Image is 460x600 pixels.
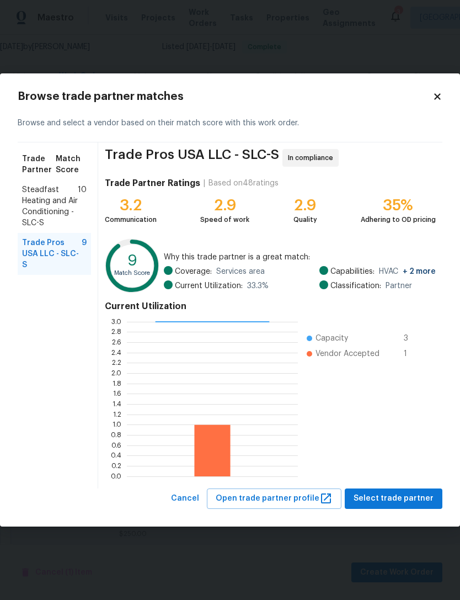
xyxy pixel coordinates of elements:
[200,178,208,189] div: |
[113,401,121,407] text: 1.4
[111,452,121,459] text: 0.4
[22,184,78,229] span: Steadfast Heating and Air Conditioning - SLC-S
[293,214,317,225] div: Quality
[111,463,121,469] text: 0.2
[208,178,279,189] div: Based on 48 ratings
[111,432,121,438] text: 0.8
[345,489,442,509] button: Select trade partner
[207,489,341,509] button: Open trade partner profile
[111,473,121,480] text: 0.0
[175,280,243,291] span: Current Utilization:
[315,333,348,344] span: Capacity
[404,348,421,359] span: 1
[247,280,269,291] span: 33.3 %
[200,214,249,225] div: Speed of work
[386,280,412,291] span: Partner
[216,492,333,506] span: Open trade partner profile
[105,301,436,312] h4: Current Utilization
[22,237,82,270] span: Trade Pros USA LLC - SLC-S
[113,390,121,397] text: 1.6
[293,200,317,211] div: 2.9
[111,328,121,335] text: 2.8
[105,149,279,167] span: Trade Pros USA LLC - SLC-S
[105,214,157,225] div: Communication
[171,492,199,506] span: Cancel
[18,91,432,102] h2: Browse trade partner matches
[200,200,249,211] div: 2.9
[105,200,157,211] div: 3.2
[167,489,204,509] button: Cancel
[82,237,87,270] span: 9
[175,266,212,277] span: Coverage:
[22,153,56,176] span: Trade Partner
[18,104,442,142] div: Browse and select a vendor based on their match score with this work order.
[361,200,436,211] div: 35%
[111,370,121,376] text: 2.0
[404,333,421,344] span: 3
[379,266,436,277] span: HVAC
[113,411,121,418] text: 1.2
[78,184,87,229] span: 10
[112,339,121,346] text: 2.6
[288,152,338,163] span: In compliance
[127,254,137,269] text: 9
[164,252,436,263] span: Why this trade partner is a great match:
[113,421,121,428] text: 1.0
[111,349,121,356] text: 2.4
[216,266,265,277] span: Services area
[354,492,434,506] span: Select trade partner
[330,266,375,277] span: Capabilities:
[114,270,150,276] text: Match Score
[361,214,436,225] div: Adhering to OD pricing
[330,280,381,291] span: Classification:
[113,380,121,387] text: 1.8
[56,153,87,176] span: Match Score
[403,268,436,275] span: + 2 more
[112,359,121,366] text: 2.2
[105,178,200,189] h4: Trade Partner Ratings
[315,348,379,359] span: Vendor Accepted
[111,318,121,325] text: 3.0
[111,442,121,449] text: 0.6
